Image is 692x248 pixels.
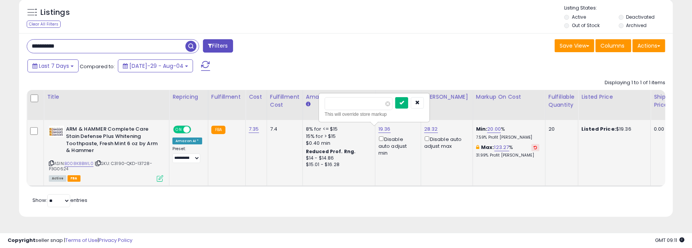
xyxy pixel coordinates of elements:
b: Reduced Prof. Rng. [306,148,356,155]
div: Preset: [172,146,202,163]
div: Markup on Cost [476,93,542,101]
button: Last 7 Days [27,59,79,72]
label: Active [572,14,586,20]
a: 20.00 [487,125,501,133]
th: The percentage added to the cost of goods (COGS) that forms the calculator for Min & Max prices. [473,90,545,120]
a: 28.32 [424,125,438,133]
button: Filters [203,39,233,53]
label: Out of Stock [572,22,600,29]
b: Min: [476,125,488,133]
div: % [476,126,539,140]
div: 0.00 [654,126,666,133]
label: Archived [626,22,647,29]
span: | SKU: C3190-QKD-13728-P3G0624 [49,160,152,172]
div: Displaying 1 to 1 of 1 items [605,79,665,86]
div: Amazon AI * [172,138,202,144]
small: FBA [211,126,225,134]
div: Clear All Filters [27,21,61,28]
div: Disable auto adjust min [378,135,415,157]
p: Listing States: [564,5,673,12]
div: ASIN: [49,126,163,181]
a: Terms of Use [65,237,98,244]
span: 2025-08-12 09:11 GMT [655,237,684,244]
div: Fulfillment Cost [270,93,299,109]
div: Fulfillment [211,93,242,101]
p: 31.99% Profit [PERSON_NAME] [476,153,539,158]
div: Repricing [172,93,205,101]
b: Listed Price: [581,125,616,133]
h5: Listings [40,7,70,18]
p: 7.59% Profit [PERSON_NAME] [476,135,539,140]
div: Cost [249,93,264,101]
small: Amazon Fees. [306,101,311,108]
span: All listings currently available for purchase on Amazon [49,175,66,182]
div: 15% for > $15 [306,133,369,140]
div: 20 [549,126,572,133]
a: 123.27 [494,144,509,151]
span: Show: entries [32,197,87,204]
button: Save View [555,39,594,52]
div: $0.40 min [306,140,369,147]
span: Last 7 Days [39,62,69,70]
span: Columns [600,42,624,50]
span: Compared to: [80,63,115,70]
a: 19.36 [378,125,391,133]
div: % [476,144,539,158]
a: B008K8BWL0 [64,160,93,167]
span: OFF [190,126,202,133]
button: Columns [595,39,631,52]
span: FBA [68,175,80,182]
div: Listed Price [581,93,647,101]
div: $14 - $14.86 [306,155,369,162]
div: This will override store markup [325,110,424,118]
div: $19.36 [581,126,645,133]
b: Max: [481,144,494,151]
b: ARM & HAMMER Complete Care Stain Defense Plus Whitening Toothpaste, Fresh Mint 6 oz by Arm & Hammer [66,126,159,156]
div: seller snap | | [8,237,132,244]
a: Privacy Policy [99,237,132,244]
button: Actions [632,39,665,52]
div: $15.01 - $16.28 [306,162,369,168]
button: [DATE]-29 - Aug-04 [118,59,193,72]
div: Title [47,93,166,101]
strong: Copyright [8,237,35,244]
div: [PERSON_NAME] [424,93,470,101]
div: 7.4 [270,126,297,133]
img: 51CiUj8DlvL._SL40_.jpg [49,126,64,137]
div: Ship Price [654,93,669,109]
div: Amazon Fees [306,93,372,101]
span: ON [174,126,183,133]
span: [DATE]-29 - Aug-04 [129,62,183,70]
div: Fulfillable Quantity [549,93,575,109]
div: 8% for <= $15 [306,126,369,133]
div: Disable auto adjust max [424,135,467,150]
a: 7.35 [249,125,259,133]
label: Deactivated [626,14,655,20]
